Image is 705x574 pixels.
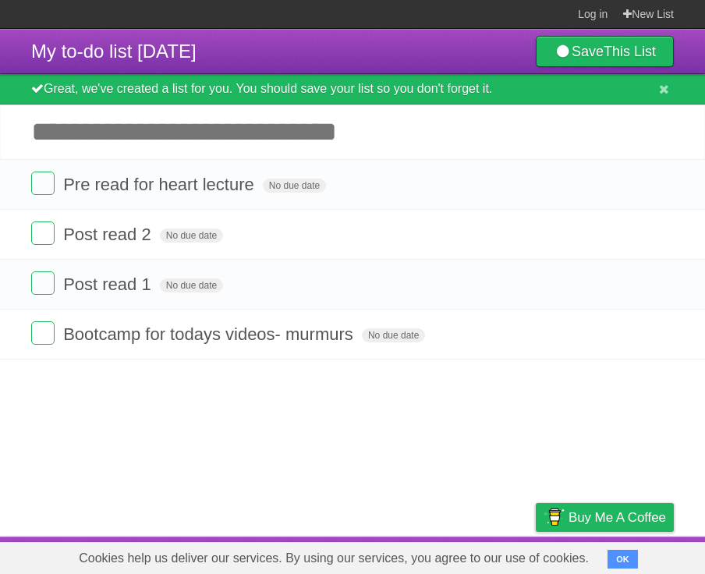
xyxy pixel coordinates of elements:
[63,543,604,574] span: Cookies help us deliver our services. By using our services, you agree to our use of cookies.
[380,540,443,570] a: Developers
[604,44,656,59] b: This List
[63,275,155,294] span: Post read 1
[160,278,223,292] span: No due date
[536,36,674,67] a: SaveThis List
[263,179,326,193] span: No due date
[63,175,258,194] span: Pre read for heart lecture
[63,324,357,344] span: Bootcamp for todays videos- murmurs
[462,540,497,570] a: Terms
[31,271,55,295] label: Done
[31,172,55,195] label: Done
[544,504,565,530] img: Buy me a coffee
[515,540,556,570] a: Privacy
[569,504,666,531] span: Buy me a coffee
[576,540,674,570] a: Suggest a feature
[608,550,638,569] button: OK
[63,225,155,244] span: Post read 2
[362,328,425,342] span: No due date
[536,503,674,532] a: Buy me a coffee
[31,41,197,62] span: My to-do list [DATE]
[31,321,55,345] label: Done
[160,229,223,243] span: No due date
[328,540,361,570] a: About
[31,221,55,245] label: Done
